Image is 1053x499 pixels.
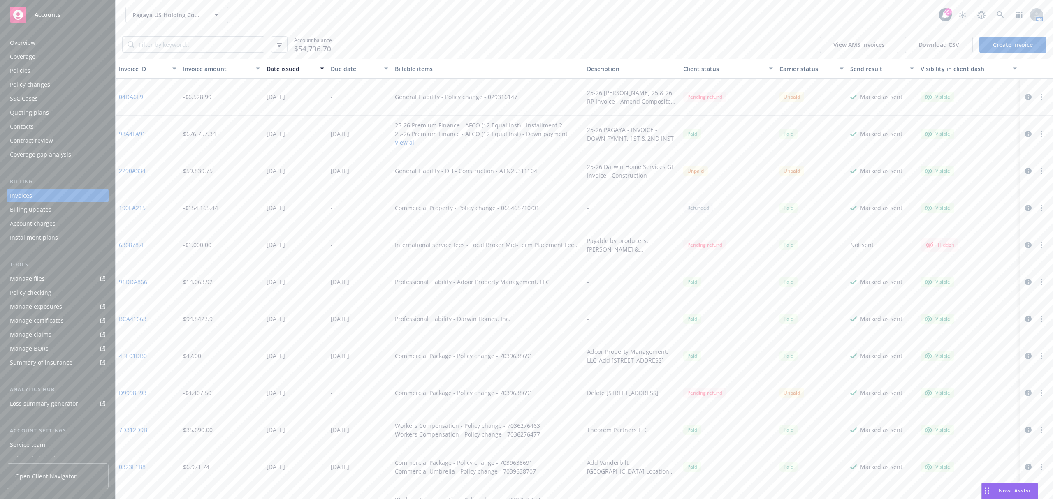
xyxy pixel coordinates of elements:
[119,388,146,397] a: D9998B93
[860,203,902,212] div: Marked as sent
[683,314,701,324] div: Paid
[973,7,990,23] a: Report a Bug
[7,217,109,230] a: Account charges
[779,203,798,213] span: Paid
[683,277,701,287] span: Paid
[779,166,804,176] div: Unpaid
[779,129,798,139] div: Paid
[331,314,349,323] div: [DATE]
[779,462,798,472] div: Paid
[395,430,540,439] div: Workers Compensation - Policy change - 7036276477
[680,59,776,79] button: Client status
[395,129,568,138] div: 25-26 Premium Finance - AFCO (12 Equal Inst) - Down payment
[395,138,568,147] button: View all
[183,277,213,286] div: $14,063.92
[587,236,677,254] div: Payable by producers, [PERSON_NAME] & [PERSON_NAME].
[267,92,285,101] div: [DATE]
[999,487,1031,494] span: Nova Assist
[35,12,60,18] span: Accounts
[183,314,213,323] div: $94,842.59
[925,389,950,397] div: Visible
[7,438,109,451] a: Service team
[683,203,713,213] div: Refunded
[267,425,285,434] div: [DATE]
[7,178,109,186] div: Billing
[331,203,333,212] div: -
[779,277,798,287] span: Paid
[944,8,952,16] div: 99+
[850,65,905,73] div: Send result
[119,65,167,73] div: Invoice ID
[128,41,134,48] svg: Search
[779,351,798,361] div: Paid
[954,7,971,23] a: Stop snowing
[925,352,950,360] div: Visible
[917,59,1020,79] button: Visibility in client dash
[10,36,35,49] div: Overview
[183,388,211,397] div: -$4,407.50
[925,240,954,250] div: Hidden
[860,425,902,434] div: Marked as sent
[683,388,726,398] div: Pending refund
[683,425,701,435] div: Paid
[776,59,847,79] button: Carrier status
[331,92,333,101] div: -
[683,462,701,472] div: Paid
[7,427,109,435] div: Account settings
[683,166,708,176] div: Unpaid
[7,148,109,161] a: Coverage gap analysis
[587,388,659,397] div: Delete [STREET_ADDRESS]
[183,166,213,175] div: $59,839.75
[860,277,902,286] div: Marked as sent
[683,129,701,139] div: Paid
[779,425,798,435] span: Paid
[7,78,109,91] a: Policy changes
[850,240,874,249] div: Not sent
[7,3,109,26] a: Accounts
[331,351,349,360] div: [DATE]
[7,272,109,285] a: Manage files
[10,314,64,327] div: Manage certificates
[267,166,285,175] div: [DATE]
[683,65,764,73] div: Client status
[7,342,109,355] a: Manage BORs
[587,425,648,434] div: Theorem Partners LLC
[267,462,285,471] div: [DATE]
[395,388,533,397] div: Commercial Package - Policy change - 7039638691
[395,314,510,323] div: Professional Liability - Darwin Homes, Inc.
[1011,7,1027,23] a: Switch app
[116,59,180,79] button: Invoice ID
[10,134,53,147] div: Contract review
[683,351,701,361] div: Paid
[119,129,146,138] a: 98A4FA91
[587,88,677,106] div: 25-26 [PERSON_NAME] 25 & 26 RP Invoice - Amend Composite Rate
[925,426,950,434] div: Visible
[267,65,315,73] div: Date issued
[294,44,331,54] span: $54,736.70
[587,347,677,365] div: Adoor Property Management, LLC Add [STREET_ADDRESS]
[992,7,1009,23] a: Search
[979,37,1046,53] a: Create Invoice
[180,59,263,79] button: Invoice amount
[119,166,146,175] a: 2290A334
[587,125,677,143] div: 25-26 PAGAYA - INVOICE - DOWN PYMNT, 1ST & 2ND INST
[119,277,147,286] a: 91DDA866
[779,240,798,250] span: Paid
[119,351,147,360] a: 4BE01DB0
[7,36,109,49] a: Overview
[10,64,30,77] div: Policies
[7,261,109,269] div: Tools
[395,240,581,249] div: International service fees - Local Broker Mid-Term Placement Fee for: [DATE] - [DATE] Local Place...
[119,92,146,101] a: 04DA6E9E
[7,106,109,119] a: Quoting plans
[584,59,680,79] button: Description
[10,106,49,119] div: Quoting plans
[395,65,581,73] div: Billable items
[860,166,902,175] div: Marked as sent
[587,65,677,73] div: Description
[267,388,285,397] div: [DATE]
